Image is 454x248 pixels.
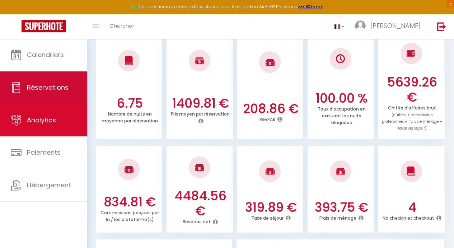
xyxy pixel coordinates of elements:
p: Nb checkin et checkout [383,214,434,221]
h3: 319.89 € [240,200,302,215]
span: Chercher [109,22,134,29]
img: logout [437,22,446,31]
span: Paiements [27,148,61,157]
span: Réservations [27,83,69,92]
span: [PERSON_NAME] [370,21,421,30]
h3: 393.75 € [311,200,372,215]
h3: 4484.56 € [170,188,231,219]
img: NO IMAGE [407,49,416,58]
p: Commissions perçues par la / les plateforme(s) [100,208,159,223]
h3: 1409.81 € [170,96,231,111]
span: (nuitées + commission plateformes + frais de ménage + taxes de séjour) [382,112,442,131]
p: Taux d'occupation en excluant les nuits bloquées [318,104,366,126]
h3: 208.86 € [240,101,302,116]
p: Frais de ménage [319,214,356,221]
a: Chercher [104,14,140,39]
img: Super Booking [22,20,66,32]
p: Chiffre d'affaires brut [382,103,442,131]
p: Nombre de nuits en moyenne par réservation [102,109,158,124]
p: RevPAR [259,115,275,122]
a: ... [PERSON_NAME] [350,14,430,39]
p: Taxe de séjour [251,214,284,221]
img: ... [355,20,366,31]
a: >>> ICI <<<< [298,4,323,10]
p: Revenus net [183,217,211,225]
h3: 5639.26 € [382,75,443,105]
span: Hébergement [27,181,71,189]
h3: 4 [382,200,443,215]
h3: 6.75 [99,96,160,111]
span: Analytics [27,116,56,125]
span: Calendriers [27,50,64,59]
img: NO IMAGE [336,54,345,63]
p: Prix moyen par réservation [171,109,230,117]
h3: 834.81 € [99,195,160,210]
h3: 100.00 % [311,91,372,106]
